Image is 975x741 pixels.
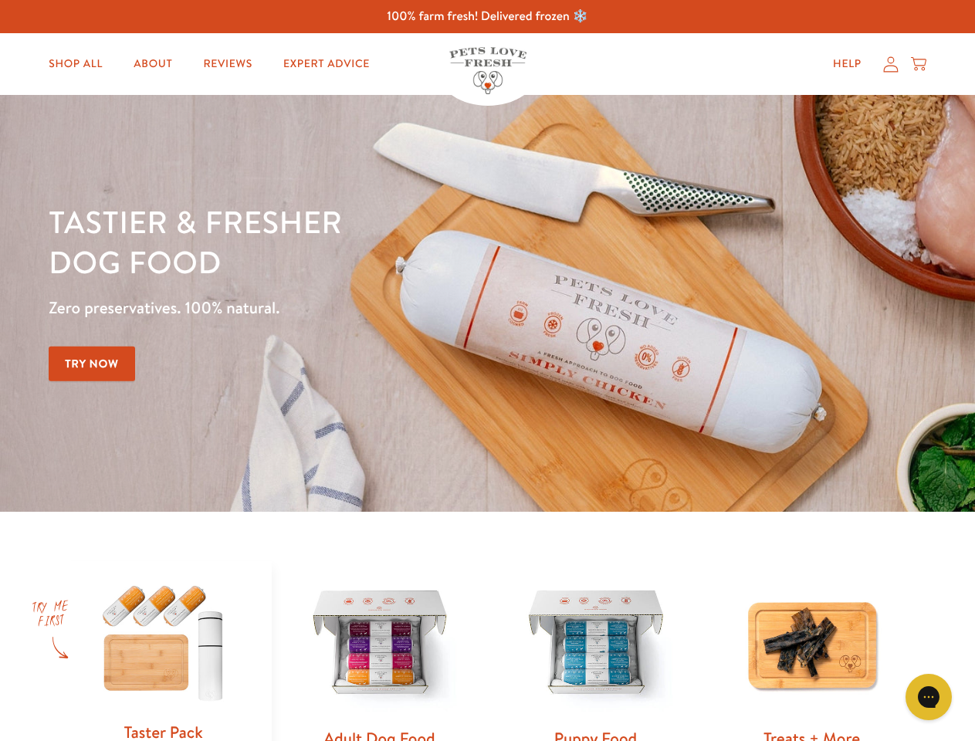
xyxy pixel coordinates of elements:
[121,49,185,80] a: About
[821,49,874,80] a: Help
[449,47,526,94] img: Pets Love Fresh
[49,201,634,282] h1: Tastier & fresher dog food
[36,49,115,80] a: Shop All
[271,49,382,80] a: Expert Advice
[49,294,634,322] p: Zero preservatives. 100% natural.
[49,347,135,381] a: Try Now
[191,49,264,80] a: Reviews
[898,668,960,726] iframe: Gorgias live chat messenger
